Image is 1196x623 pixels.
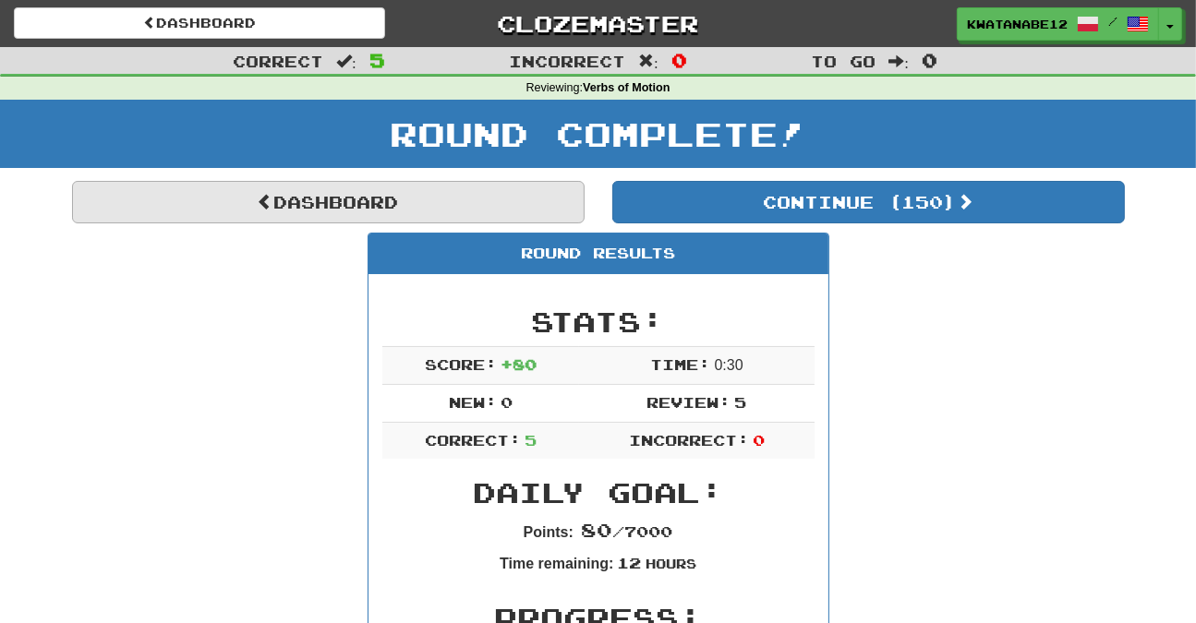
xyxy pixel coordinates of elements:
[524,524,574,540] strong: Points:
[425,355,497,373] span: Score:
[581,519,612,541] span: 80
[382,477,815,508] h2: Daily Goal:
[369,49,385,71] span: 5
[646,393,731,411] span: Review:
[735,393,747,411] span: 5
[617,554,641,571] span: 12
[888,54,909,69] span: :
[449,393,497,411] span: New:
[1108,15,1117,28] span: /
[501,393,513,411] span: 0
[6,115,1190,152] h1: Round Complete!
[525,431,537,449] span: 5
[671,49,687,71] span: 0
[638,54,658,69] span: :
[967,16,1068,32] span: kwatanabe12
[413,7,784,40] a: Clozemaster
[425,431,521,449] span: Correct:
[336,54,356,69] span: :
[368,234,828,274] div: Round Results
[500,556,613,571] strong: Time remaining:
[382,306,815,337] h2: Stats:
[14,7,385,39] a: Dashboard
[233,52,323,70] span: Correct
[811,52,876,70] span: To go
[650,355,710,373] span: Time:
[583,81,670,94] strong: Verbs of Motion
[715,357,743,373] span: 0 : 30
[501,355,537,373] span: + 80
[509,52,625,70] span: Incorrect
[646,556,696,571] small: Hours
[612,181,1125,223] button: Continue (150)
[72,181,585,223] a: Dashboard
[957,7,1159,41] a: kwatanabe12 /
[922,49,937,71] span: 0
[629,431,749,449] span: Incorrect:
[581,522,672,540] span: / 7000
[753,431,765,449] span: 0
